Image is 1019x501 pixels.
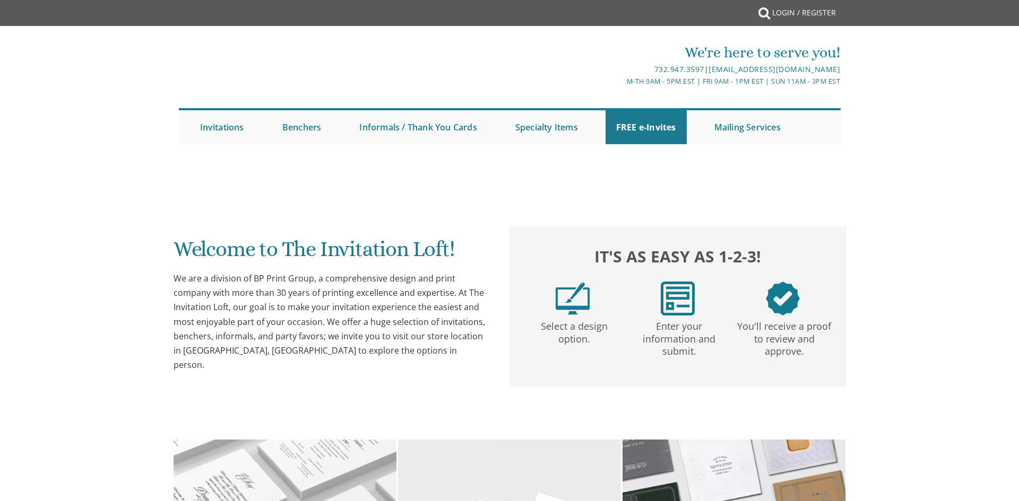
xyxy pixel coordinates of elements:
[704,110,791,144] a: Mailing Services
[766,282,800,315] img: step3.png
[606,110,687,144] a: FREE e-Invites
[189,110,255,144] a: Invitations
[556,282,590,315] img: step1.png
[524,315,625,346] p: Select a design option.
[505,110,589,144] a: Specialty Items
[400,76,840,87] div: M-Th 9am - 5pm EST | Fri 9am - 1pm EST | Sun 11am - 3pm EST
[400,42,840,63] div: We're here to serve you!
[661,282,695,315] img: step2.png
[272,110,332,144] a: Benchers
[709,64,840,74] a: [EMAIL_ADDRESS][DOMAIN_NAME]
[174,238,489,269] h1: Welcome to The Invitation Loft!
[400,63,840,76] div: |
[174,271,489,372] div: We are a division of BP Print Group, a comprehensive design and print company with more than 30 y...
[520,244,835,268] h2: It's as easy as 1-2-3!
[349,110,487,144] a: Informals / Thank You Cards
[654,64,704,74] a: 732.947.3597
[629,315,730,358] p: Enter your information and submit.
[734,315,835,358] p: You'll receive a proof to review and approve.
